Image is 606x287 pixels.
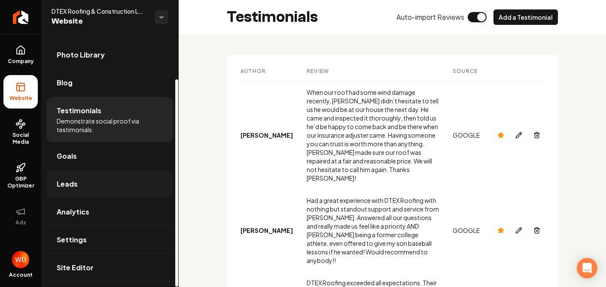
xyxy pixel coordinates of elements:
span: Social Media [3,132,38,145]
a: Photo Library [46,41,174,69]
span: Ads [12,219,30,226]
span: Company [4,58,37,65]
span: DTEX Roofing & Construction LLC [52,7,148,15]
span: Analytics [57,207,89,217]
th: Author [234,62,300,81]
img: Waylon Davis [12,251,29,268]
a: Analytics [46,198,174,226]
div: When our roof had some wind damage recently, [PERSON_NAME] didn’t hesitate to tell us he would be... [307,88,439,182]
button: Open user button [12,251,29,268]
button: Ads [3,199,38,233]
button: Add a Testimonial [493,9,558,25]
a: Leads [46,170,174,198]
span: Website [6,95,36,102]
a: Company [3,38,38,72]
span: Website [52,15,148,27]
span: Demonstrate social proof via testimonials. [57,117,163,134]
span: Testimonials [57,106,101,116]
img: Rebolt Logo [13,10,29,24]
a: Settings [46,226,174,254]
div: GOOGLE [453,226,480,235]
span: Site Editor [57,263,94,273]
div: [PERSON_NAME] [241,226,293,235]
h2: Testimonials [227,9,318,26]
th: Source [446,62,487,81]
span: Blog [57,78,73,88]
a: Blog [46,69,174,97]
span: Goals [57,151,77,161]
div: [PERSON_NAME] [241,131,293,139]
div: GOOGLE [453,131,480,139]
div: Had a great experience with DTEX Roofing with nothing but standout support and service from [PERS... [307,196,439,265]
span: Settings [57,235,87,245]
a: GBP Optimizer [3,156,38,196]
span: Account [9,272,33,278]
th: Review [300,62,446,81]
a: Goals [46,142,174,170]
span: Photo Library [57,50,105,60]
div: Open Intercom Messenger [577,258,597,278]
span: Auto-import Reviews [396,12,464,22]
span: Leads [57,179,78,189]
a: Site Editor [46,254,174,281]
span: GBP Optimizer [3,175,38,189]
a: Social Media [3,112,38,152]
